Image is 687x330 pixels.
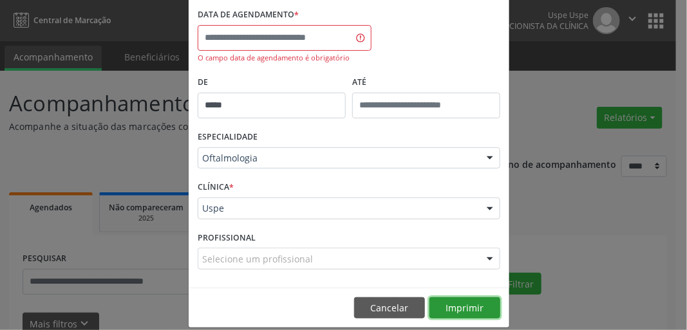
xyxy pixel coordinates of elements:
button: Imprimir [429,297,500,319]
button: Cancelar [354,297,425,319]
label: ESPECIALIDADE [198,127,258,147]
label: De [198,73,346,93]
label: CLÍNICA [198,178,234,197]
label: ATÉ [352,73,500,93]
label: PROFISSIONAL [198,228,256,248]
span: Selecione um profissional [202,252,313,266]
span: Oftalmologia [202,152,474,165]
span: Uspe [202,202,474,215]
label: DATA DE AGENDAMENTO [198,5,299,25]
div: O campo data de agendamento é obrigatório [198,53,372,64]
